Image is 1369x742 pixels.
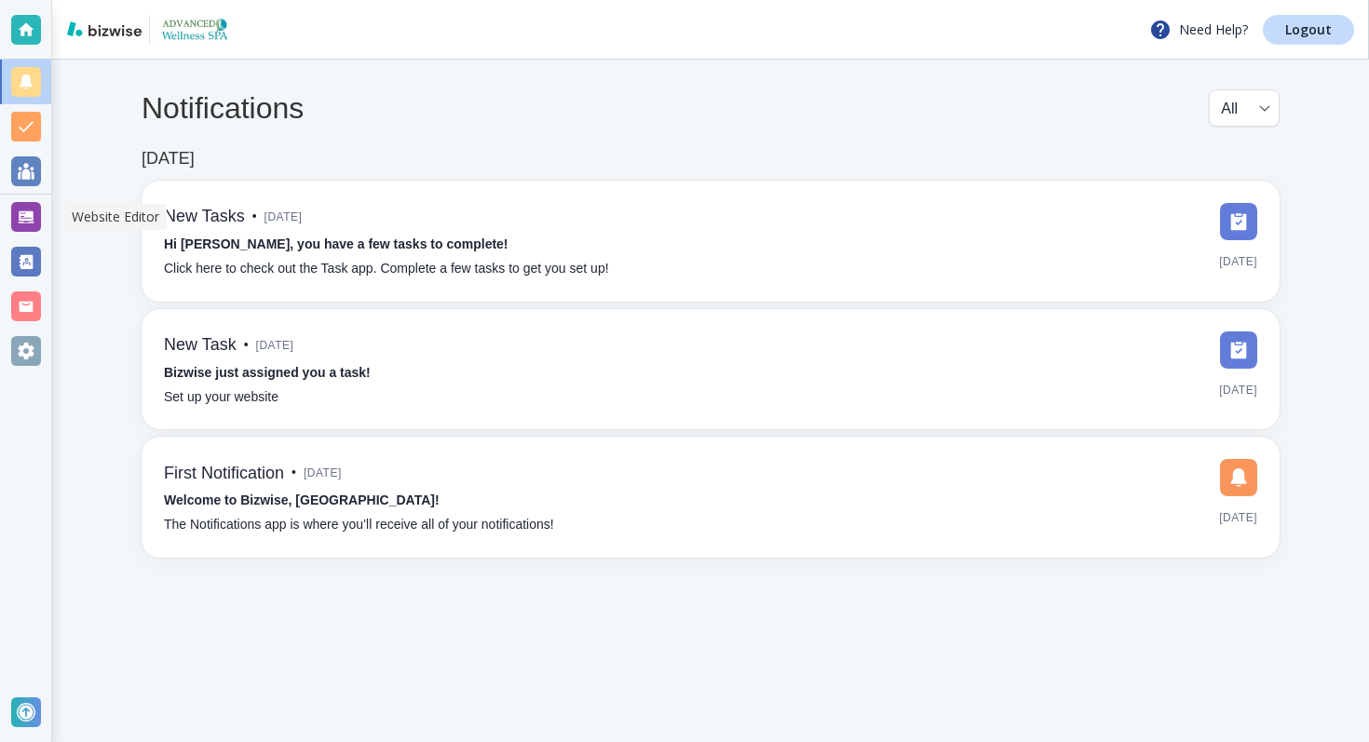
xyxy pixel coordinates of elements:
[256,331,294,359] span: [DATE]
[264,203,303,231] span: [DATE]
[67,21,142,36] img: bizwise
[304,459,342,487] span: [DATE]
[72,208,159,226] p: Website Editor
[252,207,257,227] p: •
[157,15,234,45] img: Advanced Wellness Spa
[164,236,508,251] strong: Hi [PERSON_NAME], you have a few tasks to complete!
[1221,90,1267,126] div: All
[1220,203,1257,240] img: DashboardSidebarTasks.svg
[164,259,609,279] p: Click here to check out the Task app. Complete a few tasks to get you set up!
[1149,19,1248,41] p: Need Help?
[164,515,554,535] p: The Notifications app is where you’ll receive all of your notifications!
[1219,248,1257,276] span: [DATE]
[1219,376,1257,404] span: [DATE]
[142,149,195,169] h6: [DATE]
[1220,459,1257,496] img: DashboardSidebarNotification.svg
[142,181,1280,302] a: New Tasks•[DATE]Hi [PERSON_NAME], you have a few tasks to complete!Click here to check out the Ta...
[1285,23,1332,36] p: Logout
[164,365,371,380] strong: Bizwise just assigned you a task!
[142,309,1280,430] a: New Task•[DATE]Bizwise just assigned you a task!Set up your website[DATE]
[291,463,296,483] p: •
[142,437,1280,558] a: First Notification•[DATE]Welcome to Bizwise, [GEOGRAPHIC_DATA]!The Notifications app is where you...
[164,207,245,227] h6: New Tasks
[164,387,278,408] p: Set up your website
[244,335,249,356] p: •
[1219,504,1257,532] span: [DATE]
[164,464,284,484] h6: First Notification
[164,492,440,507] strong: Welcome to Bizwise, [GEOGRAPHIC_DATA]!
[142,90,304,126] h4: Notifications
[1220,331,1257,369] img: DashboardSidebarTasks.svg
[1263,15,1354,45] a: Logout
[164,335,237,356] h6: New Task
